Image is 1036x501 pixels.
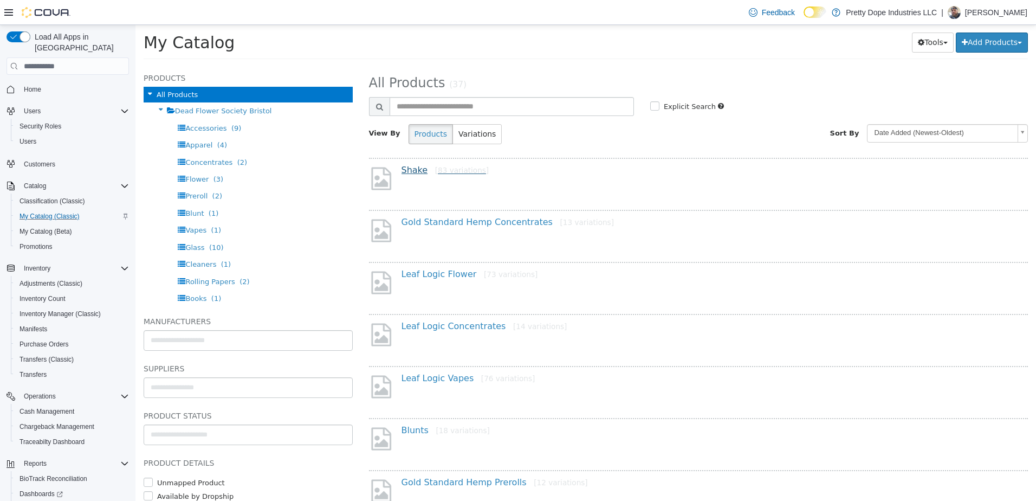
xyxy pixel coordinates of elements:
button: Home [2,81,133,97]
img: missing-image.png [234,192,258,219]
a: Feedback [744,2,799,23]
span: (9) [96,99,106,107]
button: My Catalog (Classic) [11,209,133,224]
a: Gold Standard Hemp Concentrates[13 variations] [266,192,478,202]
span: Adjustments (Classic) [15,277,129,290]
button: Classification (Classic) [11,194,133,209]
img: missing-image.png [234,453,258,479]
span: (2) [77,167,87,175]
a: My Catalog (Classic) [15,210,84,223]
span: Home [24,85,41,94]
h5: Products [8,47,217,60]
span: Users [20,137,36,146]
div: Justin Jeffers [948,6,961,19]
a: Cash Management [15,405,79,418]
img: missing-image.png [234,401,258,427]
a: Transfers (Classic) [15,353,78,366]
button: Chargeback Management [11,419,133,434]
button: Users [2,104,133,119]
button: Inventory [20,262,55,275]
a: Inventory Count [15,292,70,305]
span: Promotions [15,240,129,253]
img: Cova [22,7,70,18]
button: Inventory Manager (Classic) [11,306,133,322]
a: Promotions [15,240,57,253]
h5: Product Details [8,432,217,445]
span: My Catalog (Beta) [15,225,129,238]
a: Chargeback Management [15,420,99,433]
button: Promotions [11,239,133,254]
button: Adjustments (Classic) [11,276,133,291]
span: Inventory [24,264,50,273]
a: Leaf Logic Vapes[76 variations] [266,348,400,358]
span: Inventory Manager (Classic) [15,307,129,320]
button: Operations [2,389,133,404]
a: Customers [20,158,60,171]
a: Leaf Logic Flower[73 variations] [266,244,403,254]
small: [18 variations] [300,401,354,410]
button: Catalog [20,179,50,192]
a: Gold Standard Hemp Prerolls[12 variations] [266,452,452,463]
button: Security Roles [11,119,133,134]
span: Blunt [50,184,68,192]
span: Chargeback Management [15,420,129,433]
span: View By [234,104,265,112]
button: Users [20,105,45,118]
small: [73 variations] [348,245,402,254]
span: Purchase Orders [15,338,129,351]
img: missing-image.png [234,245,258,271]
a: Blunts[18 variations] [266,400,354,410]
small: (37) [314,55,331,65]
a: Transfers [15,368,51,381]
a: Date Added (Newest-Oldest) [731,99,892,118]
span: Operations [24,392,56,401]
span: (1) [86,235,95,243]
span: Reports [24,459,47,468]
a: Shake[83 variations] [266,140,354,150]
span: Users [20,105,129,118]
span: Date Added (Newest-Oldest) [732,100,878,117]
button: Customers [2,156,133,171]
span: Feedback [762,7,795,18]
span: Security Roles [20,122,61,131]
span: My Catalog (Classic) [15,210,129,223]
span: Security Roles [15,120,129,133]
label: Explicit Search [526,76,580,87]
small: [76 variations] [346,349,399,358]
small: [14 variations] [378,297,431,306]
button: Products [273,99,318,119]
span: Home [20,82,129,96]
span: Classification (Classic) [20,197,85,205]
span: Manifests [15,323,129,336]
span: My Catalog (Classic) [20,212,80,221]
span: Cleaners [50,235,81,243]
span: Inventory Count [20,294,66,303]
a: Leaf Logic Concentrates[14 variations] [266,296,432,306]
span: (4) [82,116,92,124]
span: Reports [20,457,129,470]
button: Operations [20,390,60,403]
span: All Products [21,66,62,74]
img: missing-image.png [234,140,258,167]
small: [13 variations] [425,193,478,202]
a: Inventory Manager (Classic) [15,307,105,320]
button: Inventory Count [11,291,133,306]
span: Books [50,269,71,278]
span: Transfers [15,368,129,381]
a: Users [15,135,41,148]
a: Traceabilty Dashboard [15,435,89,448]
span: (10) [74,219,88,227]
button: Reports [2,456,133,471]
span: Sort By [695,104,724,112]
span: Vapes [50,201,71,209]
span: Chargeback Management [20,422,94,431]
span: Dashboards [15,487,129,500]
button: BioTrack Reconciliation [11,471,133,486]
button: Reports [20,457,51,470]
p: [PERSON_NAME] [965,6,1027,19]
label: Unmapped Product [19,453,89,464]
img: missing-image.png [234,349,258,375]
span: Traceabilty Dashboard [20,438,85,446]
button: Variations [317,99,366,119]
a: Home [20,83,46,96]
